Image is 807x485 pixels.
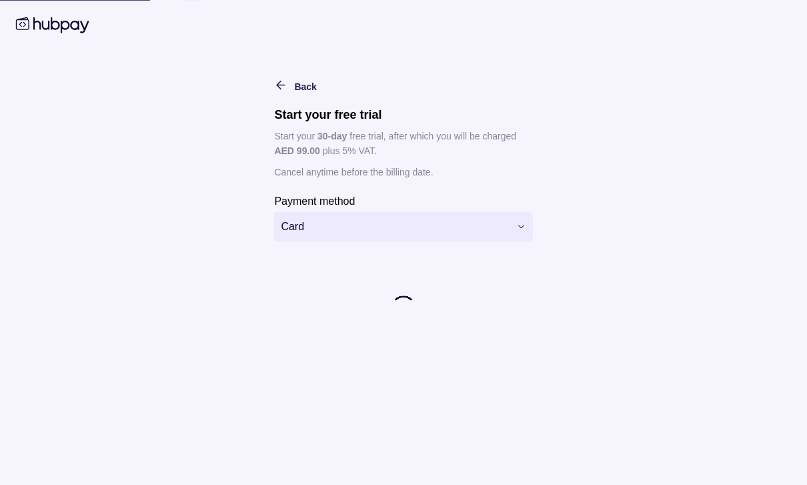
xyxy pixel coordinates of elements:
p: Payment method [274,195,355,206]
h1: Start your free trial [274,107,532,121]
p: Start your free trial, after which you will be charged plus 5% VAT. [274,128,532,157]
button: Back [274,77,316,93]
p: AED 99.00 [274,145,319,155]
p: 30 -day [317,130,347,141]
p: Cancel anytime before the billing date. [274,164,532,179]
label: Payment method [274,192,355,208]
span: Back [294,81,316,91]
